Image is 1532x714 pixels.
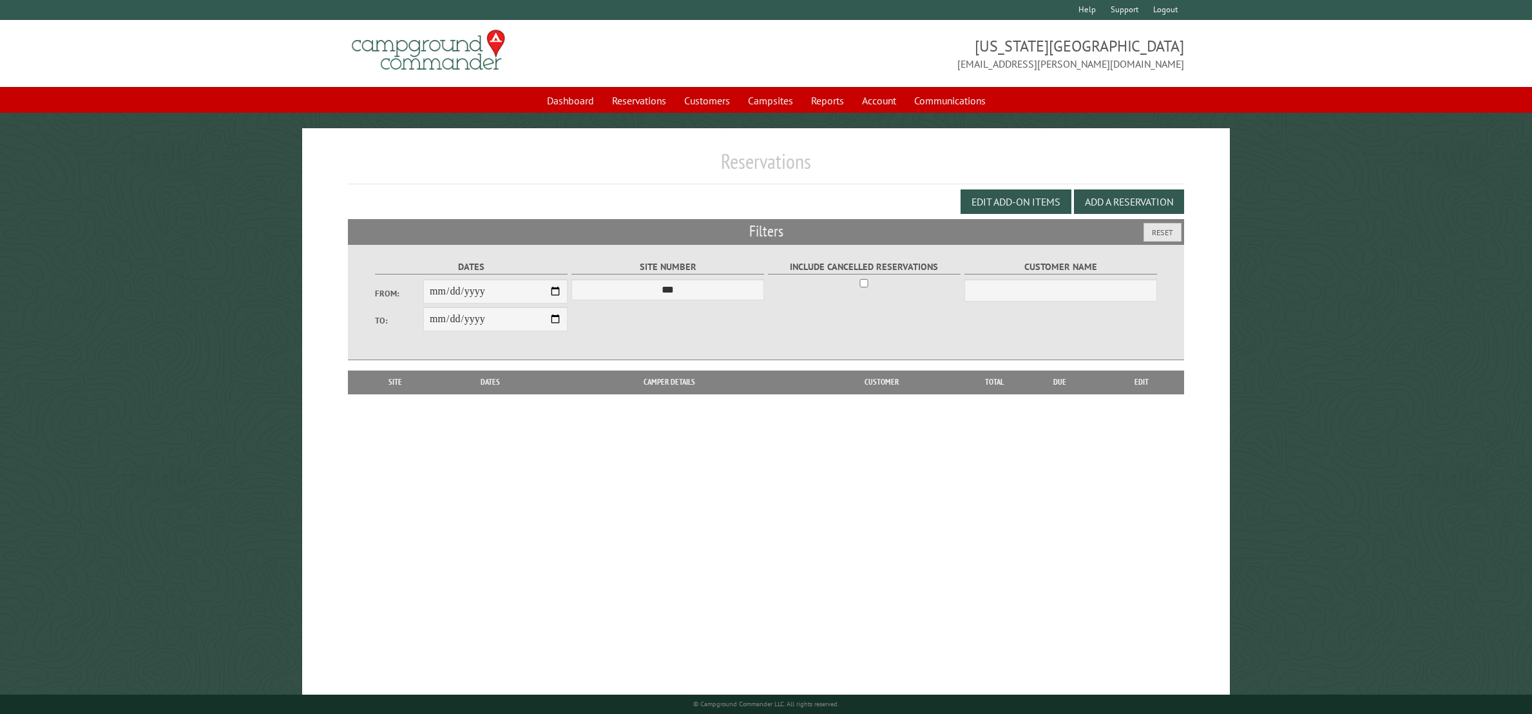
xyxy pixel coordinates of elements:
[544,371,795,394] th: Camper Details
[375,314,423,327] label: To:
[740,88,801,113] a: Campsites
[961,189,1071,214] button: Edit Add-on Items
[803,88,852,113] a: Reports
[1074,189,1184,214] button: Add a Reservation
[571,260,764,275] label: Site Number
[968,371,1020,394] th: Total
[676,88,738,113] a: Customers
[348,219,1183,244] h2: Filters
[539,88,602,113] a: Dashboard
[604,88,674,113] a: Reservations
[1099,371,1184,394] th: Edit
[375,287,423,300] label: From:
[795,371,968,394] th: Customer
[375,260,568,275] label: Dates
[768,260,961,275] label: Include Cancelled Reservations
[693,700,839,708] small: © Campground Commander LLC. All rights reserved.
[437,371,544,394] th: Dates
[354,371,436,394] th: Site
[964,260,1157,275] label: Customer Name
[854,88,904,113] a: Account
[906,88,993,113] a: Communications
[348,149,1183,184] h1: Reservations
[1020,371,1099,394] th: Due
[766,35,1184,72] span: [US_STATE][GEOGRAPHIC_DATA] [EMAIL_ADDRESS][PERSON_NAME][DOMAIN_NAME]
[1144,223,1182,242] button: Reset
[348,25,509,75] img: Campground Commander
